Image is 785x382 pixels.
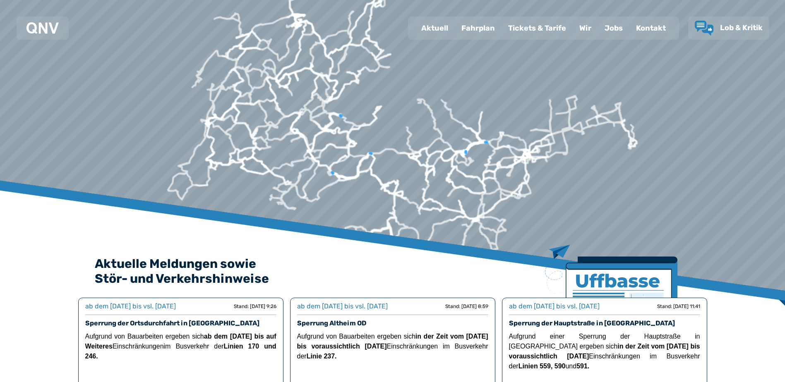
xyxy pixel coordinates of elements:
a: Fahrplan [455,17,502,39]
a: Wir [573,17,598,39]
span: Aufgrund von Bauarbeiten ergeben sich im Busverkehr der [85,333,276,360]
div: Stand: [DATE] 11:41 [657,303,700,310]
img: QNV Logo [26,22,59,34]
span: Lob & Kritik [720,23,763,32]
h2: Aktuelle Meldungen sowie Stör- und Verkehrshinweise [95,256,691,286]
a: Kontakt [629,17,672,39]
a: Lob & Kritik [695,21,763,36]
a: Aktuell [415,17,455,39]
div: Stand: [DATE] 8:59 [445,303,488,310]
div: ab dem [DATE] bis vsl. [DATE] [297,301,388,311]
a: Sperrung Altheim OD [297,319,366,327]
a: Jobs [598,17,629,39]
div: ab dem [DATE] bis vsl. [DATE] [85,301,176,311]
span: und [565,363,589,370]
a: QNV Logo [26,20,59,36]
a: Tickets & Tarife [502,17,573,39]
img: Zeitung mit Titel Uffbase [545,245,677,348]
strong: Linie 237. [307,353,337,360]
span: Aufgrund von Bauarbeiten ergeben sich Einschränkungen im Busverkehr der [297,333,488,360]
div: Stand: [DATE] 9:26 [234,303,276,310]
strong: 591. [576,363,589,370]
a: Sperrung der Hauptstraße in [GEOGRAPHIC_DATA] [509,319,675,327]
div: ab dem [DATE] bis vsl. [DATE] [509,301,600,311]
strong: Linien 559, 590 [519,363,566,370]
a: Sperrung der Ortsdurchfahrt in [GEOGRAPHIC_DATA] [85,319,259,327]
span: Aufgrund einer Sperrung der Hauptstraße in [GEOGRAPHIC_DATA] ergeben sich Einschränkungen im Busv... [509,333,700,370]
span: Einschränkungen [113,343,164,350]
